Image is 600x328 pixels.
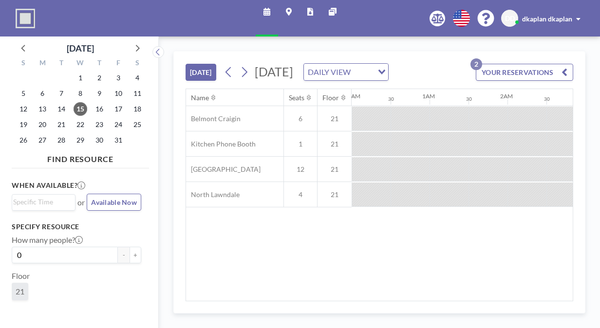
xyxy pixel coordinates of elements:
[354,66,372,78] input: Search for option
[284,114,317,123] span: 6
[16,9,35,28] img: organization-logo
[90,57,109,70] div: T
[466,96,472,102] div: 30
[318,165,352,174] span: 21
[186,190,240,199] span: North Lawndale
[93,118,106,131] span: Thursday, October 23, 2025
[36,133,49,147] span: Monday, October 27, 2025
[112,102,125,116] span: Friday, October 17, 2025
[17,87,30,100] span: Sunday, October 5, 2025
[112,71,125,85] span: Friday, October 3, 2025
[505,14,515,23] span: DD
[131,71,144,85] span: Saturday, October 4, 2025
[284,190,317,199] span: 4
[36,118,49,131] span: Monday, October 20, 2025
[128,57,147,70] div: S
[93,102,106,116] span: Thursday, October 16, 2025
[93,133,106,147] span: Thursday, October 30, 2025
[16,287,24,296] span: 21
[17,118,30,131] span: Sunday, October 19, 2025
[422,92,435,100] div: 1AM
[55,133,68,147] span: Tuesday, October 28, 2025
[522,15,572,23] span: dkaplan dkaplan
[131,118,144,131] span: Saturday, October 25, 2025
[74,133,87,147] span: Wednesday, October 29, 2025
[130,247,141,263] button: +
[14,57,33,70] div: S
[186,140,256,148] span: Kitchen Phone Booth
[12,308,28,318] label: Type
[12,271,30,281] label: Floor
[74,71,87,85] span: Wednesday, October 1, 2025
[12,195,75,209] div: Search for option
[470,58,482,70] p: 2
[93,87,106,100] span: Thursday, October 9, 2025
[74,102,87,116] span: Wednesday, October 15, 2025
[17,102,30,116] span: Sunday, October 12, 2025
[112,87,125,100] span: Friday, October 10, 2025
[112,118,125,131] span: Friday, October 24, 2025
[284,140,317,148] span: 1
[544,96,550,102] div: 30
[12,222,141,231] h3: Specify resource
[55,118,68,131] span: Tuesday, October 21, 2025
[289,93,304,102] div: Seats
[191,93,209,102] div: Name
[255,64,293,79] span: [DATE]
[71,57,90,70] div: W
[131,87,144,100] span: Saturday, October 11, 2025
[52,57,71,70] div: T
[17,133,30,147] span: Sunday, October 26, 2025
[112,133,125,147] span: Friday, October 31, 2025
[109,57,128,70] div: F
[12,235,83,245] label: How many people?
[55,102,68,116] span: Tuesday, October 14, 2025
[91,198,137,206] span: Available Now
[87,194,141,211] button: Available Now
[67,41,94,55] div: [DATE]
[186,165,261,174] span: [GEOGRAPHIC_DATA]
[12,150,149,164] h4: FIND RESOURCE
[93,71,106,85] span: Thursday, October 2, 2025
[318,140,352,148] span: 21
[186,114,241,123] span: Belmont Craigin
[55,87,68,100] span: Tuesday, October 7, 2025
[322,93,339,102] div: Floor
[388,96,394,102] div: 30
[74,87,87,100] span: Wednesday, October 8, 2025
[77,198,85,207] span: or
[318,190,352,199] span: 21
[118,247,130,263] button: -
[344,92,360,100] div: 12AM
[476,64,573,81] button: YOUR RESERVATIONS2
[186,64,216,81] button: [DATE]
[36,102,49,116] span: Monday, October 13, 2025
[500,92,513,100] div: 2AM
[36,87,49,100] span: Monday, October 6, 2025
[304,64,388,80] div: Search for option
[13,197,70,207] input: Search for option
[74,118,87,131] span: Wednesday, October 22, 2025
[318,114,352,123] span: 21
[33,57,52,70] div: M
[306,66,353,78] span: DAILY VIEW
[284,165,317,174] span: 12
[131,102,144,116] span: Saturday, October 18, 2025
